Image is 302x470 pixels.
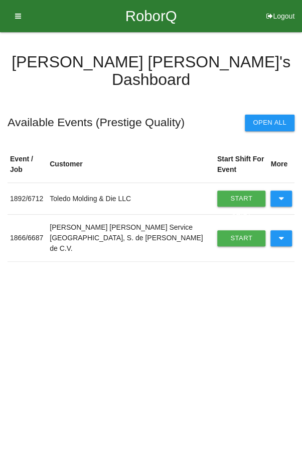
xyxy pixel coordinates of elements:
button: Open All [245,115,294,131]
td: 1892 / 6712 [8,182,47,214]
a: Start Shift [217,230,266,246]
th: Event / Job [8,146,47,183]
td: 1866 / 6687 [8,215,47,262]
th: Start Shift For Event [215,146,268,183]
th: More [268,146,294,183]
h5: Available Events ( Prestige Quality ) [8,116,185,129]
td: Toledo Molding & Die LLC [47,182,215,214]
th: Customer [47,146,215,183]
td: [PERSON_NAME] [PERSON_NAME] Service [GEOGRAPHIC_DATA], S. de [PERSON_NAME] de C.V. [47,215,215,262]
a: Start Shift [217,191,266,207]
h4: [PERSON_NAME] [PERSON_NAME] 's Dashboard [8,53,294,88]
